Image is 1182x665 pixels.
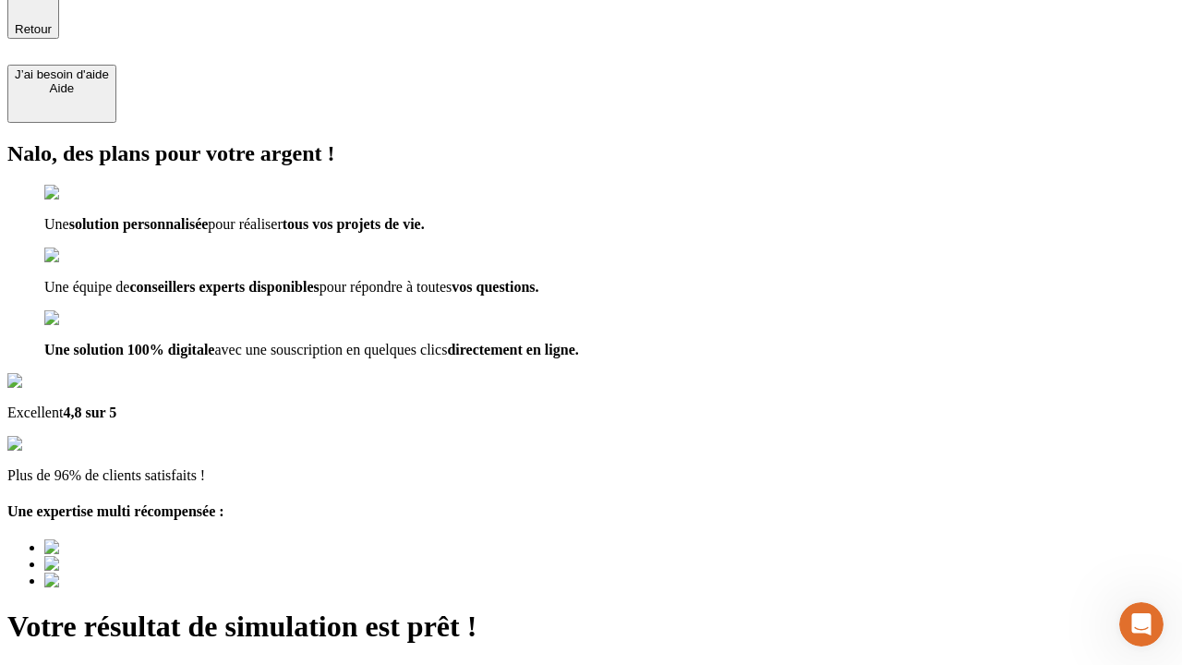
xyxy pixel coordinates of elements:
[447,342,578,357] span: directement en ligne.
[44,573,215,589] img: Best savings advice award
[44,185,124,201] img: checkmark
[69,216,209,232] span: solution personnalisée
[44,248,124,264] img: checkmark
[208,216,282,232] span: pour réaliser
[44,310,124,327] img: checkmark
[44,279,129,295] span: Une équipe de
[129,279,319,295] span: conseillers experts disponibles
[7,610,1175,644] h1: Votre résultat de simulation est prêt !
[44,556,215,573] img: Best savings advice award
[7,141,1175,166] h2: Nalo, des plans pour votre argent !
[7,467,1175,484] p: Plus de 96% de clients satisfaits !
[320,279,452,295] span: pour répondre à toutes
[63,405,116,420] span: 4,8 sur 5
[44,216,69,232] span: Une
[15,81,109,95] div: Aide
[1119,602,1164,647] iframe: Intercom live chat
[44,539,215,556] img: Best savings advice award
[15,67,109,81] div: J’ai besoin d'aide
[15,22,52,36] span: Retour
[7,405,63,420] span: Excellent
[7,373,115,390] img: Google Review
[44,342,214,357] span: Une solution 100% digitale
[283,216,425,232] span: tous vos projets de vie.
[7,503,1175,520] h4: Une expertise multi récompensée :
[214,342,447,357] span: avec une souscription en quelques clics
[452,279,538,295] span: vos questions.
[7,436,99,453] img: reviews stars
[7,65,116,123] button: J’ai besoin d'aideAide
